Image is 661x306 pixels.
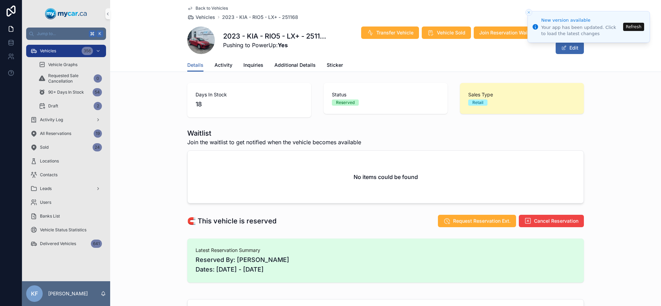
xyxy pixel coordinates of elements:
[222,14,298,21] a: 2023 - KIA - RIO5 - LX+ - 251168
[187,138,361,146] span: Join the waitlist to get notified when the vehicle becomes available
[31,289,38,298] span: KF
[26,169,106,181] a: Contacts
[534,218,578,224] span: Cancel Reservation
[274,59,316,73] a: Additional Details
[34,86,106,98] a: 90+ Days In Stock54
[196,6,228,11] span: Back to Vehicles
[26,210,106,222] a: Banks List
[468,91,576,98] span: Sales Type
[40,158,59,164] span: Locations
[196,247,576,254] span: Latest Reservation Summary
[34,59,106,71] a: Vehicle Graphs
[37,31,86,36] span: Jump to...
[48,89,84,95] span: 90+ Days In Stock
[196,91,303,98] span: Days In Stock
[437,29,465,36] span: Vehicle Sold
[93,143,102,151] div: 24
[376,29,413,36] span: Transfer Vehicle
[274,62,316,68] span: Additional Details
[541,17,621,24] div: New version available
[97,31,103,36] span: K
[187,128,361,138] h1: Waitlist
[40,213,60,219] span: Banks List
[34,100,106,112] a: Draft2
[26,141,106,154] a: Sold24
[327,59,343,73] a: Sticker
[82,47,93,55] div: 356
[40,48,56,54] span: Vehicles
[91,240,102,248] div: 641
[40,131,71,136] span: All Reservations
[196,99,303,109] span: 18
[327,62,343,68] span: Sticker
[34,72,106,85] a: Requested Sale Cancellation0
[223,31,327,41] h1: 2023 - KIA - RIO5 - LX+ - 251168
[278,42,288,49] strong: Yes
[40,145,49,150] span: Sold
[519,215,584,227] button: Cancel Reservation
[453,218,511,224] span: Request Reservation Ext.
[26,45,106,57] a: Vehicles356
[541,24,621,37] div: Your app has been updated. Click to load the latest changes
[196,14,215,21] span: Vehicles
[214,59,232,73] a: Activity
[94,129,102,138] div: 19
[243,62,263,68] span: Inquiries
[40,117,63,123] span: Activity Log
[40,172,57,178] span: Contacts
[26,224,106,236] a: Vehicle Status Statistics
[187,62,203,68] span: Details
[48,62,77,67] span: Vehicle Graphs
[45,8,87,19] img: App logo
[556,42,584,54] button: Edit
[243,59,263,73] a: Inquiries
[187,6,228,11] a: Back to Vehicles
[48,103,58,109] span: Draft
[26,127,106,140] a: All Reservations19
[93,88,102,96] div: 54
[40,186,52,191] span: Leads
[472,99,483,106] div: Retail
[332,91,439,98] span: Status
[22,40,110,259] div: scrollable content
[187,14,215,21] a: Vehicles
[438,215,516,227] button: Request Reservation Ext.
[26,196,106,209] a: Users
[361,27,419,39] button: Transfer Vehicle
[525,9,532,16] button: Close toast
[214,62,232,68] span: Activity
[196,255,576,274] span: Reserved By: [PERSON_NAME] Dates: [DATE] - [DATE]
[26,28,106,40] button: Jump to...K
[40,241,76,246] span: Delivered Vehicles
[474,27,542,39] button: Join Reservation Waitlist
[187,59,203,72] a: Details
[223,41,327,49] span: Pushing to PowerUp:
[354,173,418,181] h2: No items could be found
[40,200,51,205] span: Users
[26,155,106,167] a: Locations
[40,227,86,233] span: Vehicle Status Statistics
[94,102,102,110] div: 2
[26,238,106,250] a: Delivered Vehicles641
[623,23,644,31] button: Refresh
[26,182,106,195] a: Leads
[422,27,471,39] button: Vehicle Sold
[94,74,102,83] div: 0
[336,99,355,106] div: Reserved
[48,290,88,297] p: [PERSON_NAME]
[187,216,276,226] h1: 🧲 This vehicle is reserved
[26,114,106,126] a: Activity Log
[48,73,91,84] span: Requested Sale Cancellation
[479,29,536,36] span: Join Reservation Waitlist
